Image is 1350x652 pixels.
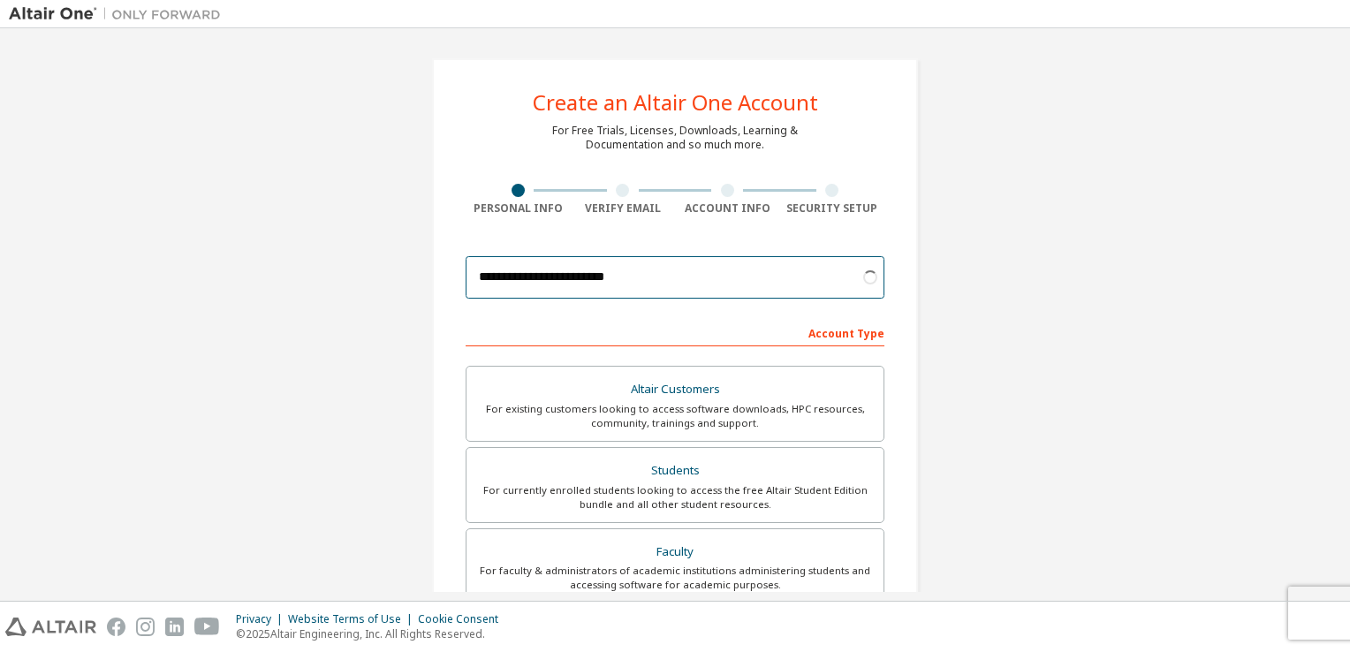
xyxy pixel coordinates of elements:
div: For currently enrolled students looking to access the free Altair Student Edition bundle and all ... [477,483,873,512]
div: For existing customers looking to access software downloads, HPC resources, community, trainings ... [477,402,873,430]
div: Privacy [236,612,288,626]
div: For faculty & administrators of academic institutions administering students and accessing softwa... [477,564,873,592]
div: Altair Customers [477,377,873,402]
div: Cookie Consent [418,612,509,626]
div: For Free Trials, Licenses, Downloads, Learning & Documentation and so much more. [552,124,798,152]
div: Personal Info [466,201,571,216]
div: Students [477,459,873,483]
img: Altair One [9,5,230,23]
div: Account Info [675,201,780,216]
img: altair_logo.svg [5,618,96,636]
div: Account Type [466,318,884,346]
div: Create an Altair One Account [533,92,818,113]
div: Security Setup [780,201,885,216]
img: facebook.svg [107,618,125,636]
div: Website Terms of Use [288,612,418,626]
p: © 2025 Altair Engineering, Inc. All Rights Reserved. [236,626,509,641]
div: Faculty [477,540,873,565]
div: Verify Email [571,201,676,216]
img: youtube.svg [194,618,220,636]
img: instagram.svg [136,618,155,636]
img: linkedin.svg [165,618,184,636]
